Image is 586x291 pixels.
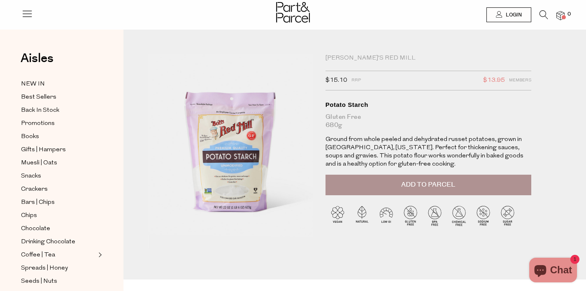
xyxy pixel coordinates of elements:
[401,180,455,189] span: Add to Parcel
[21,210,96,221] a: Chips
[509,75,531,86] span: Members
[326,175,531,195] button: Add to Parcel
[21,276,96,286] a: Seeds | Nuts
[504,12,522,18] span: Login
[21,132,39,142] span: Books
[21,198,55,208] span: Bars | Chips
[471,203,495,228] img: P_P-ICONS-Live_Bec_V11_Sodium_Free.svg
[565,11,573,18] span: 0
[326,113,531,129] div: Gluten Free 680g
[21,79,45,89] span: NEW IN
[21,105,96,115] a: Back In Stock
[21,106,59,115] span: Back In Stock
[398,203,423,228] img: P_P-ICONS-Live_Bec_V11_Gluten_Free.svg
[350,203,374,228] img: P_P-ICONS-Live_Bec_V11_Natural.svg
[21,158,96,168] a: Muesli | Oats
[21,158,57,168] span: Muesli | Oats
[21,250,96,260] a: Coffee | Tea
[447,203,471,228] img: P_P-ICONS-Live_Bec_V11_Chemical_Free.svg
[21,185,48,194] span: Crackers
[21,237,96,247] a: Drinking Chocolate
[96,250,102,260] button: Expand/Collapse Coffee | Tea
[276,2,310,23] img: Part&Parcel
[326,75,347,86] span: $15.10
[21,118,96,129] a: Promotions
[556,11,565,20] a: 0
[423,203,447,228] img: P_P-ICONS-Live_Bec_V11_BPA_Free.svg
[21,145,66,155] span: Gifts | Hampers
[21,263,96,273] a: Spreads | Honey
[21,224,50,234] span: Chocolate
[486,7,531,22] a: Login
[21,132,96,142] a: Books
[21,79,96,89] a: NEW IN
[21,197,96,208] a: Bars | Chips
[21,237,75,247] span: Drinking Chocolate
[326,203,350,228] img: P_P-ICONS-Live_Bec_V11_Vegan.svg
[326,136,531,169] p: Ground from whole peeled and dehydrated russet potatoes, grown in [GEOGRAPHIC_DATA], [US_STATE]. ...
[148,54,313,249] img: Potato Starch
[21,277,57,286] span: Seeds | Nuts
[21,263,68,273] span: Spreads | Honey
[21,211,37,221] span: Chips
[21,224,96,234] a: Chocolate
[483,75,505,86] span: $13.95
[21,92,96,102] a: Best Sellers
[351,75,361,86] span: RRP
[527,258,579,284] inbox-online-store-chat: Shopify online store chat
[21,250,55,260] span: Coffee | Tea
[326,101,531,109] div: Potato Starch
[21,184,96,194] a: Crackers
[21,145,96,155] a: Gifts | Hampers
[21,119,55,129] span: Promotions
[21,49,53,67] span: Aisles
[326,54,531,62] div: [PERSON_NAME]'s Red Mill
[21,52,53,73] a: Aisles
[374,203,398,228] img: P_P-ICONS-Live_Bec_V11_Low_Gi.svg
[21,171,96,181] a: Snacks
[495,203,520,228] img: P_P-ICONS-Live_Bec_V11_Sugar_Free.svg
[21,171,41,181] span: Snacks
[21,92,56,102] span: Best Sellers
